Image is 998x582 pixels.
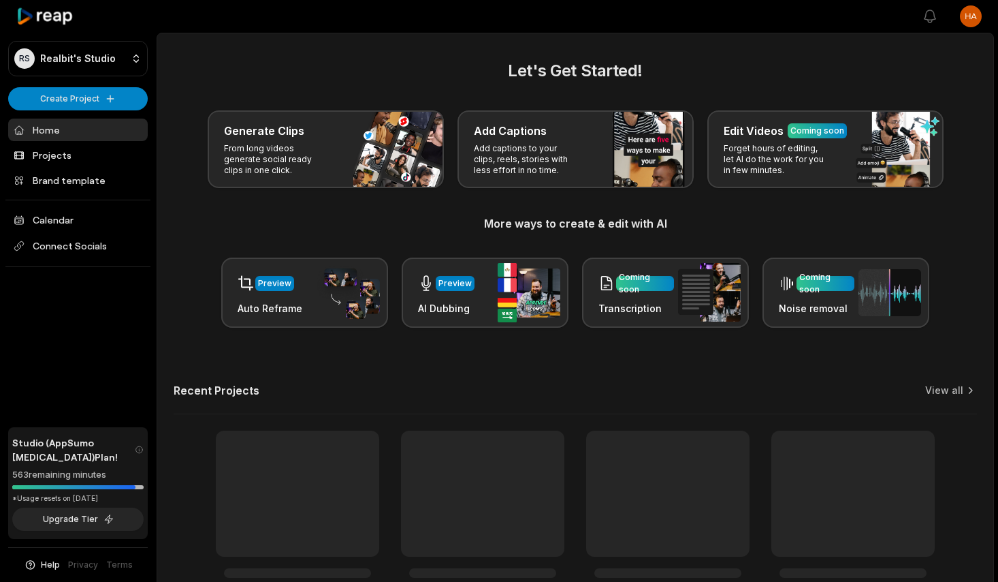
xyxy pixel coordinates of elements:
div: Preview [258,277,291,290]
a: Projects [8,144,148,166]
h3: AI Dubbing [418,301,474,316]
p: Forget hours of editing, let AI do the work for you in few minutes. [724,143,829,176]
p: From long videos generate social ready clips in one click. [224,143,329,176]
div: Preview [438,277,472,290]
a: View all [925,384,963,397]
h3: Transcription [598,301,674,316]
button: Create Project [8,87,148,110]
img: transcription.png [678,263,741,322]
h3: More ways to create & edit with AI [174,215,977,232]
div: *Usage resets on [DATE] [12,493,144,504]
div: Coming soon [619,271,671,296]
h3: Edit Videos [724,123,784,139]
span: Studio (AppSumo [MEDICAL_DATA]) Plan! [12,435,135,464]
img: auto_reframe.png [317,266,380,320]
img: ai_dubbing.png [498,263,560,322]
h3: Noise removal [779,301,854,316]
button: Help [24,559,60,571]
button: Upgrade Tier [12,508,144,531]
img: noise_removal.png [858,269,921,316]
h2: Let's Get Started! [174,59,977,83]
h3: Generate Clips [224,123,304,139]
a: Privacy [68,559,98,571]
h3: Auto Reframe [238,301,302,316]
div: RS [14,48,35,69]
span: Help [41,559,60,571]
a: Calendar [8,209,148,231]
h3: Add Captions [474,123,547,139]
a: Terms [106,559,133,571]
a: Brand template [8,169,148,192]
h2: Recent Projects [174,384,259,397]
div: Coming soon [799,271,852,296]
span: Connect Socials [8,234,148,258]
div: Coming soon [790,125,844,137]
p: Realbit's Studio [40,52,116,65]
div: 563 remaining minutes [12,468,144,482]
a: Home [8,119,148,141]
p: Add captions to your clips, reels, stories with less effort in no time. [474,143,579,176]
